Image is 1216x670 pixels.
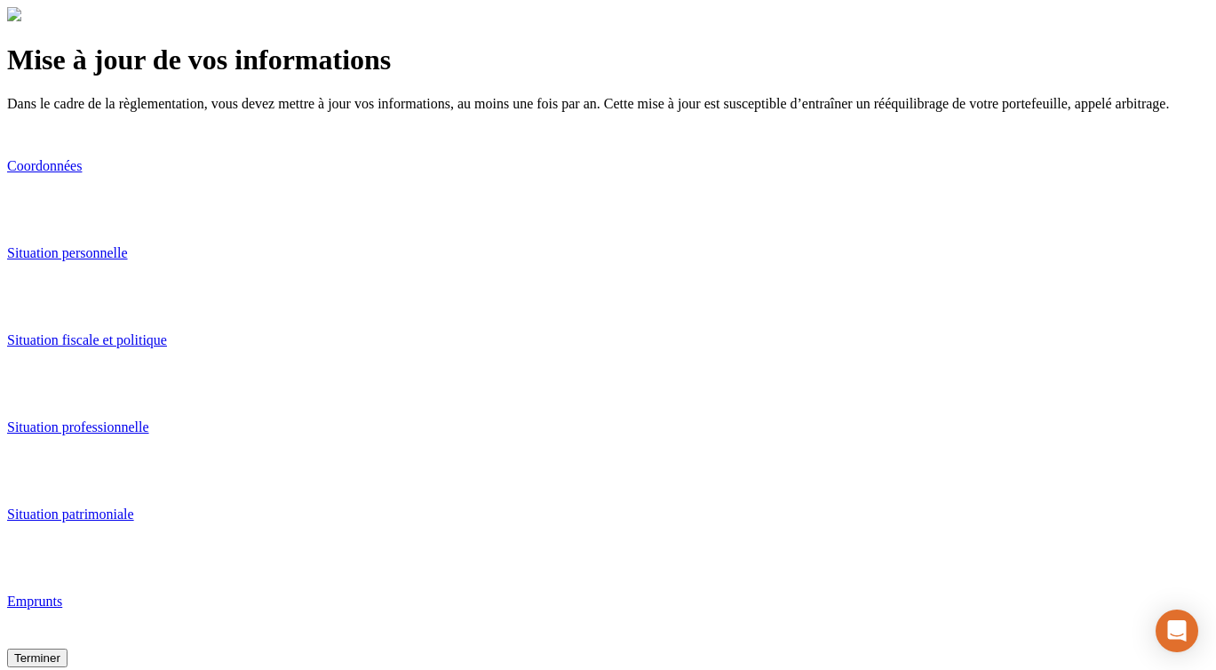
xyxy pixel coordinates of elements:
[7,245,1209,261] p: Situation personnelle
[7,44,1209,76] h1: Mise à jour de vos informations
[7,96,1209,112] p: Dans le cadre de la règlementation, vous devez mettre à jour vos informations, au moins une fois ...
[7,7,21,21] img: alexis.png
[7,332,1209,348] p: Situation fiscale et politique
[7,506,1209,522] p: Situation patrimoniale
[7,158,1209,174] p: Coordonnées
[7,562,1209,648] a: Emprunts
[7,594,1209,610] p: Emprunts
[1156,610,1198,652] div: Ouvrir le Messenger Intercom
[7,300,1209,387] a: Situation fiscale et politique
[7,387,1209,474] a: Situation professionnelle
[7,649,68,667] button: Terminer
[7,213,1209,299] a: Situation personnelle
[7,126,1209,212] a: Coordonnées
[7,475,1209,561] a: Situation patrimoniale
[14,651,60,665] div: Terminer
[7,419,1209,435] p: Situation professionnelle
